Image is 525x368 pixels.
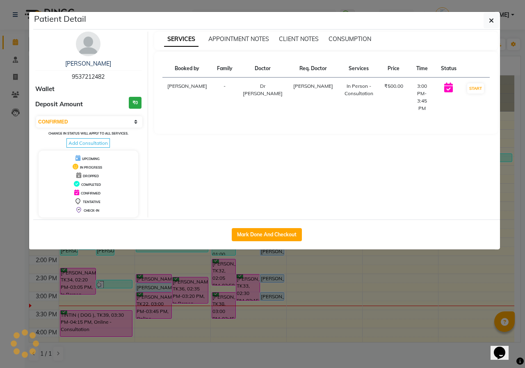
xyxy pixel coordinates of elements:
[129,97,142,109] h3: ₹0
[212,78,237,117] td: -
[329,35,371,43] span: CONSUMPTION
[232,228,302,241] button: Mark Done And Checkout
[35,85,55,94] span: Wallet
[288,60,338,78] th: Req. Doctor
[162,60,212,78] th: Booked by
[212,60,237,78] th: Family
[81,183,101,187] span: COMPLETED
[81,191,100,195] span: CONFIRMED
[80,165,102,169] span: IN PROGRESS
[34,13,86,25] h5: Patient Detail
[408,78,436,117] td: 3:00 PM-3:45 PM
[35,100,83,109] span: Deposit Amount
[338,60,379,78] th: Services
[76,32,100,56] img: avatar
[84,208,99,213] span: CHECK-IN
[208,35,269,43] span: APPOINTMENT NOTES
[66,138,110,148] span: Add Consultation
[48,131,128,135] small: Change in status will apply to all services.
[379,60,408,78] th: Price
[491,335,517,360] iframe: chat widget
[83,200,100,204] span: TENTATIVE
[243,83,283,96] span: Dr [PERSON_NAME]
[436,60,461,78] th: Status
[237,60,289,78] th: Doctor
[162,78,212,117] td: [PERSON_NAME]
[343,82,374,97] div: In Person - Consultation
[164,32,199,47] span: SERVICES
[83,174,99,178] span: DROPPED
[384,82,403,90] div: ₹500.00
[408,60,436,78] th: Time
[65,60,111,67] a: [PERSON_NAME]
[82,157,100,161] span: UPCOMING
[279,35,319,43] span: CLIENT NOTES
[467,83,484,94] button: START
[72,73,105,80] span: 9537212482
[293,83,333,89] span: [PERSON_NAME]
